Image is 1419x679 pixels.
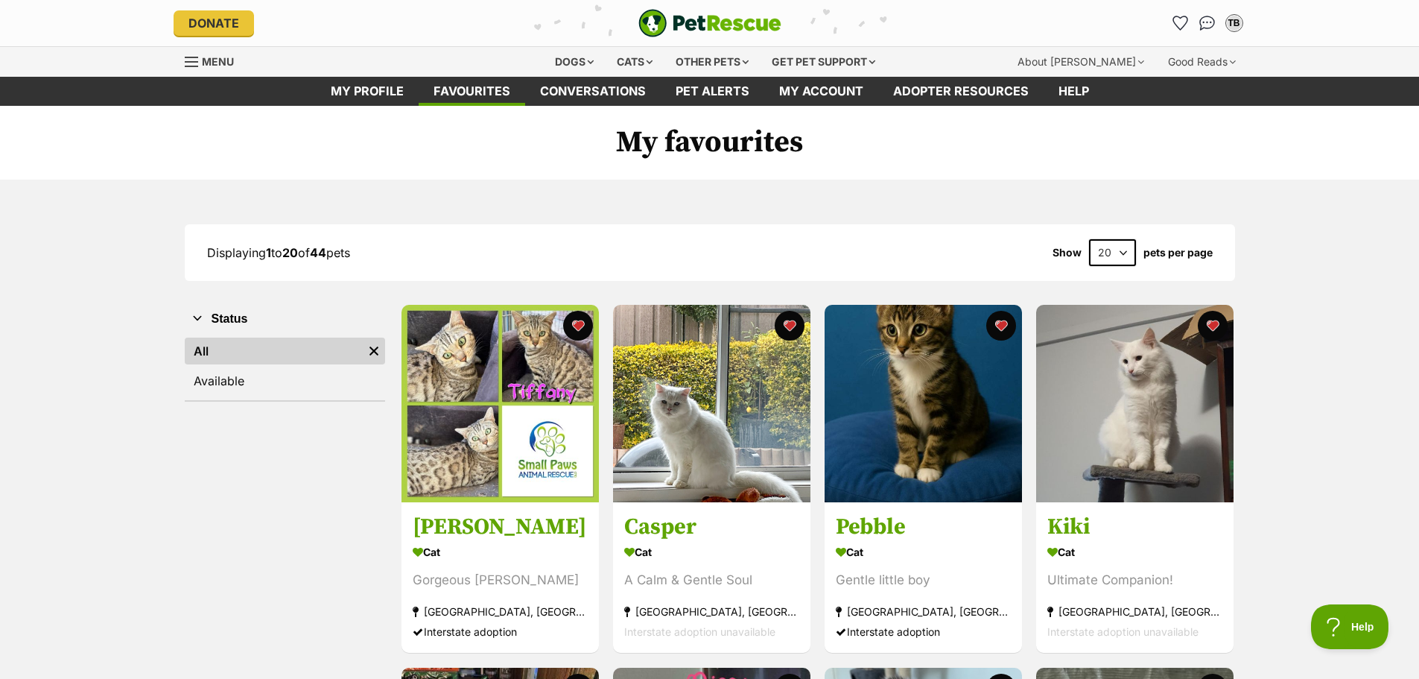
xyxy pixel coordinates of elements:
[413,622,588,642] div: Interstate adoption
[1047,602,1222,622] div: [GEOGRAPHIC_DATA], [GEOGRAPHIC_DATA]
[836,571,1011,591] div: Gentle little boy
[761,47,886,77] div: Get pet support
[563,311,593,341] button: favourite
[185,338,363,364] a: All
[836,542,1011,563] div: Cat
[661,77,764,106] a: Pet alerts
[525,77,661,106] a: conversations
[1199,16,1215,31] img: chat-41dd97257d64d25036548639549fe6c8038ab92f7586957e7f3b1b290dea8141.svg
[401,502,599,654] a: [PERSON_NAME] Cat Gorgeous [PERSON_NAME] [GEOGRAPHIC_DATA], [GEOGRAPHIC_DATA] Interstate adoption...
[266,245,271,260] strong: 1
[836,514,1011,542] h3: Pebble
[413,542,588,563] div: Cat
[1036,502,1234,654] a: Kiki Cat Ultimate Companion! [GEOGRAPHIC_DATA], [GEOGRAPHIC_DATA] Interstate adoption unavailable...
[624,542,799,563] div: Cat
[282,245,298,260] strong: 20
[1158,47,1246,77] div: Good Reads
[1198,311,1228,341] button: favourite
[775,311,804,341] button: favourite
[764,77,878,106] a: My account
[665,47,759,77] div: Other pets
[986,311,1016,341] button: favourite
[638,9,781,37] img: logo-e224e6f780fb5917bec1dbf3a21bbac754714ae5b6737aabdf751b685950b380.svg
[836,622,1011,642] div: Interstate adoption
[624,626,775,639] span: Interstate adoption unavailable
[1227,16,1242,31] div: TB
[413,602,588,622] div: [GEOGRAPHIC_DATA], [GEOGRAPHIC_DATA]
[185,309,385,329] button: Status
[185,367,385,394] a: Available
[624,602,799,622] div: [GEOGRAPHIC_DATA], [GEOGRAPHIC_DATA]
[419,77,525,106] a: Favourites
[174,10,254,36] a: Donate
[624,571,799,591] div: A Calm & Gentle Soul
[1044,77,1104,106] a: Help
[310,245,326,260] strong: 44
[1047,542,1222,563] div: Cat
[413,514,588,542] h3: [PERSON_NAME]
[1196,11,1219,35] a: Conversations
[316,77,419,106] a: My profile
[202,55,234,68] span: Menu
[1222,11,1246,35] button: My account
[613,502,810,654] a: Casper Cat A Calm & Gentle Soul [GEOGRAPHIC_DATA], [GEOGRAPHIC_DATA] Interstate adoption unavaila...
[624,514,799,542] h3: Casper
[606,47,663,77] div: Cats
[1036,305,1234,502] img: Kiki
[1169,11,1193,35] a: Favourites
[1311,604,1389,649] iframe: Help Scout Beacon - Open
[1007,47,1155,77] div: About [PERSON_NAME]
[825,502,1022,654] a: Pebble Cat Gentle little boy [GEOGRAPHIC_DATA], [GEOGRAPHIC_DATA] Interstate adoption favourite
[638,9,781,37] a: PetRescue
[825,305,1022,502] img: Pebble
[185,335,385,400] div: Status
[1169,11,1246,35] ul: Account quick links
[613,305,810,502] img: Casper
[401,305,599,502] img: Tiffany
[1053,247,1082,259] span: Show
[1047,571,1222,591] div: Ultimate Companion!
[363,338,385,364] a: Remove filter
[185,47,244,74] a: Menu
[878,77,1044,106] a: Adopter resources
[545,47,604,77] div: Dogs
[413,571,588,591] div: Gorgeous [PERSON_NAME]
[1047,514,1222,542] h3: Kiki
[1143,247,1213,259] label: pets per page
[207,245,350,260] span: Displaying to of pets
[836,602,1011,622] div: [GEOGRAPHIC_DATA], [GEOGRAPHIC_DATA]
[1047,626,1199,639] span: Interstate adoption unavailable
